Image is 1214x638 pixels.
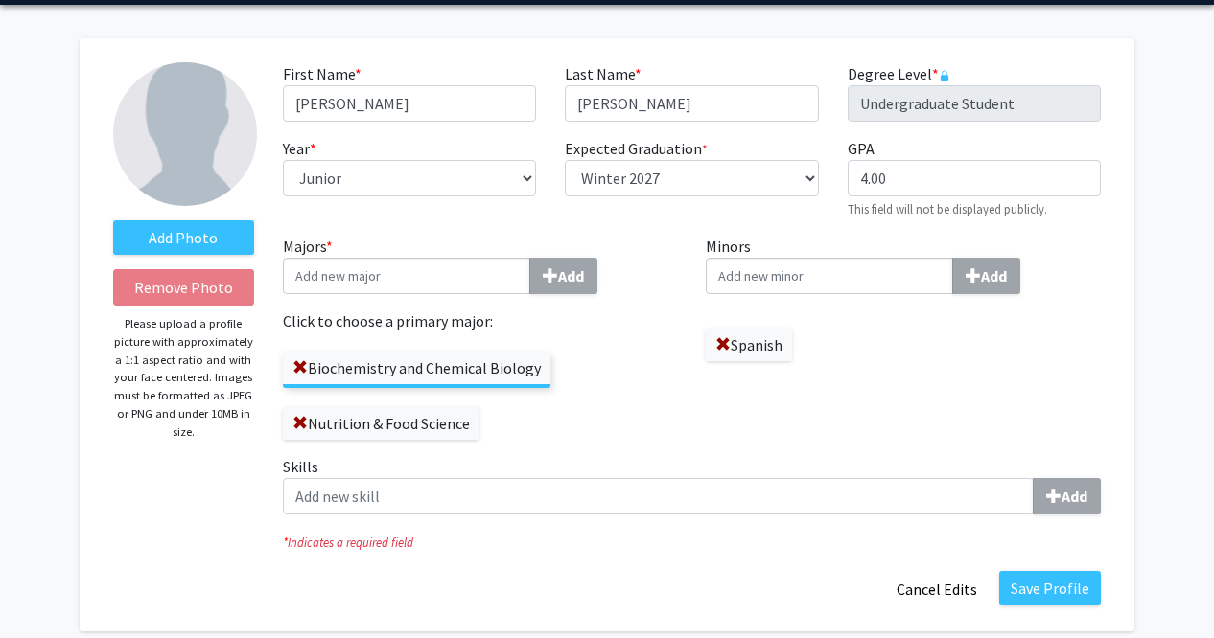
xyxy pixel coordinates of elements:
[848,201,1047,216] small: This field will not be displayed publicly.
[981,266,1007,285] b: Add
[283,258,530,294] input: Majors*Add
[558,266,584,285] b: Add
[1033,478,1101,514] button: Skills
[706,258,953,294] input: MinorsAdd
[1062,487,1087,506] b: Add
[565,137,708,160] label: Expected Graduation
[113,62,257,206] img: Profile Picture
[283,478,1034,514] input: SkillsAdd
[113,220,254,255] label: AddProfile Picture
[283,235,678,294] label: Majors
[283,309,678,332] label: Click to choose a primary major:
[283,352,550,384] label: Biochemistry and Chemical Biology
[283,455,1101,514] label: Skills
[939,70,950,81] svg: Changes to this field can only be made in Wayne State’s Content Management System (CMS) at cms.wa...
[706,235,1101,294] label: Minors
[113,315,254,441] p: Please upload a profile picture with approximately a 1:1 aspect ratio and with your face centered...
[884,571,990,607] button: Cancel Edits
[565,62,642,85] label: Last Name
[952,258,1020,294] button: Minors
[14,552,82,624] iframe: Chat
[706,329,792,361] label: Spanish
[283,407,479,440] label: Nutrition & Food Science
[999,571,1101,605] button: Save Profile
[283,62,362,85] label: First Name
[283,137,316,160] label: Year
[113,269,254,306] button: Remove Photo
[848,62,950,85] label: Degree Level
[529,258,597,294] button: Majors*
[283,534,1101,552] i: Indicates a required field
[848,137,875,160] label: GPA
